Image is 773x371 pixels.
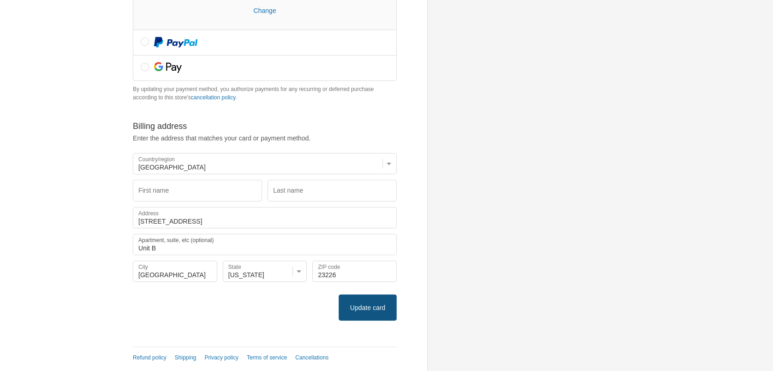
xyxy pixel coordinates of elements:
[133,234,397,255] input: Apartment, suite, etc (optional)
[133,261,217,282] input: City
[154,36,198,48] img: PayPal
[133,354,166,361] a: Refund policy
[175,354,196,361] a: Shipping
[312,261,397,282] input: ZIP code
[339,294,397,321] button: Update card
[133,207,397,228] input: Address
[133,85,397,102] p: By updating your payment method, you authorize payments for any recurring or deferred purchase ac...
[133,180,262,201] input: First name
[295,354,328,361] a: Cancellations
[133,121,397,132] h2: Billing address
[154,62,182,73] img: Google Pay
[350,304,385,311] span: Update card
[133,134,397,143] p: Enter the address that matches your card or payment method.
[170,6,360,15] a: Change
[268,180,397,201] input: Last name
[204,354,238,361] a: Privacy policy
[247,354,287,361] a: Terms of service
[191,94,236,101] a: cancellation policy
